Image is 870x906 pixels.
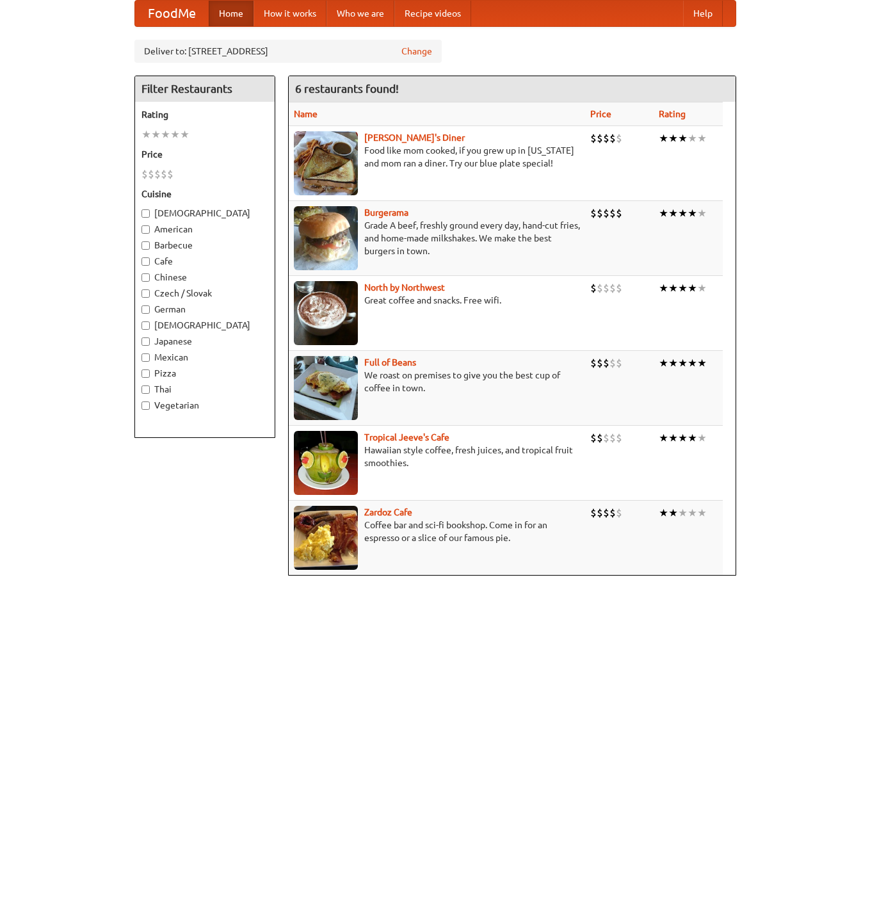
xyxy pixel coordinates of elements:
[678,131,688,145] li: ★
[294,131,358,195] img: sallys.jpg
[597,356,603,370] li: $
[141,319,268,332] label: [DEMOGRAPHIC_DATA]
[668,506,678,520] li: ★
[590,109,611,119] a: Price
[603,281,609,295] li: $
[141,225,150,234] input: American
[180,127,189,142] li: ★
[697,206,707,220] li: ★
[294,369,580,394] p: We roast on premises to give you the best cup of coffee in town.
[167,167,173,181] li: $
[141,303,268,316] label: German
[295,83,399,95] ng-pluralize: 6 restaurants found!
[364,133,465,143] a: [PERSON_NAME]'s Diner
[141,287,268,300] label: Czech / Slovak
[590,206,597,220] li: $
[294,144,580,170] p: Food like mom cooked, if you grew up in [US_STATE] and mom ran a diner. Try our blue plate special!
[154,167,161,181] li: $
[616,281,622,295] li: $
[668,356,678,370] li: ★
[678,431,688,445] li: ★
[590,431,597,445] li: $
[141,351,268,364] label: Mexican
[141,108,268,121] h5: Rating
[697,506,707,520] li: ★
[597,131,603,145] li: $
[678,356,688,370] li: ★
[609,506,616,520] li: $
[294,294,580,307] p: Great coffee and snacks. Free wifi.
[135,1,209,26] a: FoodMe
[294,356,358,420] img: beans.jpg
[364,207,408,218] a: Burgerama
[597,281,603,295] li: $
[597,506,603,520] li: $
[683,1,723,26] a: Help
[294,506,358,570] img: zardoz.jpg
[141,337,150,346] input: Japanese
[294,219,580,257] p: Grade A beef, freshly ground every day, hand-cut fries, and home-made milkshakes. We make the bes...
[603,131,609,145] li: $
[616,506,622,520] li: $
[141,399,268,412] label: Vegetarian
[141,271,268,284] label: Chinese
[135,76,275,102] h4: Filter Restaurants
[697,356,707,370] li: ★
[141,305,150,314] input: German
[590,131,597,145] li: $
[141,241,150,250] input: Barbecue
[659,131,668,145] li: ★
[597,206,603,220] li: $
[161,127,170,142] li: ★
[134,40,442,63] div: Deliver to: [STREET_ADDRESS]
[401,45,432,58] a: Change
[609,131,616,145] li: $
[326,1,394,26] a: Who we are
[394,1,471,26] a: Recipe videos
[364,357,416,368] b: Full of Beans
[590,281,597,295] li: $
[161,167,167,181] li: $
[668,131,678,145] li: ★
[603,506,609,520] li: $
[697,431,707,445] li: ★
[141,335,268,348] label: Japanese
[141,353,150,362] input: Mexican
[148,167,154,181] li: $
[659,506,668,520] li: ★
[364,282,445,293] a: North by Northwest
[609,356,616,370] li: $
[659,356,668,370] li: ★
[659,109,686,119] a: Rating
[254,1,326,26] a: How it works
[141,148,268,161] h5: Price
[141,223,268,236] label: American
[616,356,622,370] li: $
[688,431,697,445] li: ★
[141,369,150,378] input: Pizza
[141,127,151,142] li: ★
[590,356,597,370] li: $
[364,507,412,517] a: Zardoz Cafe
[141,209,150,218] input: [DEMOGRAPHIC_DATA]
[294,431,358,495] img: jeeves.jpg
[688,206,697,220] li: ★
[616,131,622,145] li: $
[688,356,697,370] li: ★
[141,383,268,396] label: Thai
[597,431,603,445] li: $
[659,431,668,445] li: ★
[141,257,150,266] input: Cafe
[678,281,688,295] li: ★
[141,207,268,220] label: [DEMOGRAPHIC_DATA]
[294,444,580,469] p: Hawaiian style coffee, fresh juices, and tropical fruit smoothies.
[141,367,268,380] label: Pizza
[141,188,268,200] h5: Cuisine
[609,431,616,445] li: $
[697,281,707,295] li: ★
[659,281,668,295] li: ★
